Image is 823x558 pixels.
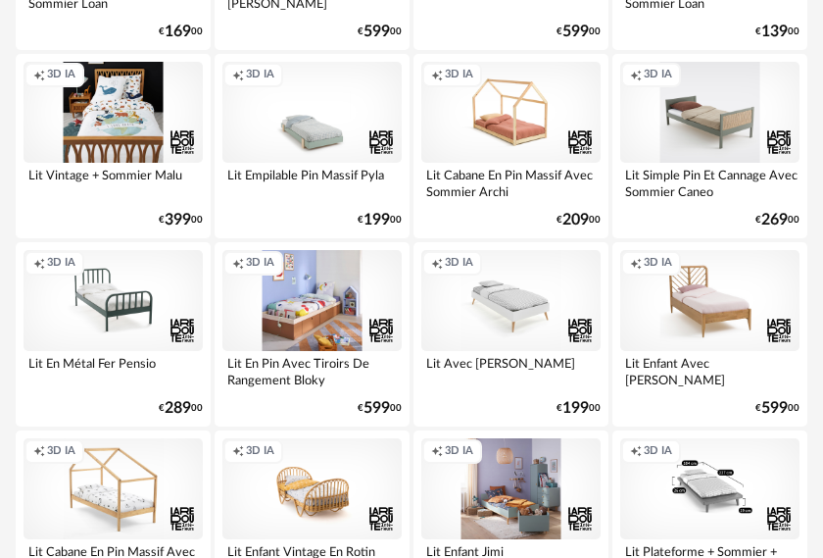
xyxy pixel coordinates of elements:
[159,214,203,227] div: € 00
[232,68,244,82] span: Creation icon
[557,25,601,38] div: € 00
[222,351,402,390] div: Lit En Pin Avec Tiroirs De Rangement Bloky
[620,163,799,202] div: Lit Simple Pin Et Cannage Avec Sommier Caneo
[363,214,390,227] span: 199
[562,25,589,38] span: 599
[755,214,799,227] div: € 00
[445,256,473,271] span: 3D IA
[232,444,244,459] span: Creation icon
[215,54,410,238] a: Creation icon 3D IA Lit Empilable Pin Massif Pyla €19900
[159,402,203,415] div: € 00
[445,68,473,82] span: 3D IA
[222,163,402,202] div: Lit Empilable Pin Massif Pyla
[431,68,443,82] span: Creation icon
[232,256,244,271] span: Creation icon
[47,444,75,459] span: 3D IA
[246,256,274,271] span: 3D IA
[413,242,608,427] a: Creation icon 3D IA Lit Avec [PERSON_NAME] €19900
[16,54,211,238] a: Creation icon 3D IA Lit Vintage + Sommier Malu €39900
[47,256,75,271] span: 3D IA
[557,214,601,227] div: € 00
[165,402,191,415] span: 289
[562,402,589,415] span: 199
[358,402,402,415] div: € 00
[421,351,601,390] div: Lit Avec [PERSON_NAME]
[630,256,642,271] span: Creation icon
[33,256,45,271] span: Creation icon
[24,163,203,202] div: Lit Vintage + Sommier Malu
[363,402,390,415] span: 599
[24,351,203,390] div: Lit En Métal Fer Pensio
[630,68,642,82] span: Creation icon
[612,242,807,427] a: Creation icon 3D IA Lit Enfant Avec [PERSON_NAME] €59900
[215,242,410,427] a: Creation icon 3D IA Lit En Pin Avec Tiroirs De Rangement Bloky €59900
[16,242,211,427] a: Creation icon 3D IA Lit En Métal Fer Pensio €28900
[644,444,672,459] span: 3D IA
[761,214,788,227] span: 269
[165,25,191,38] span: 169
[445,444,473,459] span: 3D IA
[431,444,443,459] span: Creation icon
[620,351,799,390] div: Lit Enfant Avec [PERSON_NAME]
[562,214,589,227] span: 209
[358,214,402,227] div: € 00
[612,54,807,238] a: Creation icon 3D IA Lit Simple Pin Et Cannage Avec Sommier Caneo €26900
[33,444,45,459] span: Creation icon
[33,68,45,82] span: Creation icon
[644,256,672,271] span: 3D IA
[47,68,75,82] span: 3D IA
[557,402,601,415] div: € 00
[755,25,799,38] div: € 00
[358,25,402,38] div: € 00
[246,68,274,82] span: 3D IA
[644,68,672,82] span: 3D IA
[431,256,443,271] span: Creation icon
[630,444,642,459] span: Creation icon
[761,402,788,415] span: 599
[421,163,601,202] div: Lit Cabane En Pin Massif Avec Sommier Archi
[413,54,608,238] a: Creation icon 3D IA Lit Cabane En Pin Massif Avec Sommier Archi €20900
[761,25,788,38] span: 139
[165,214,191,227] span: 399
[363,25,390,38] span: 599
[159,25,203,38] div: € 00
[755,402,799,415] div: € 00
[246,444,274,459] span: 3D IA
